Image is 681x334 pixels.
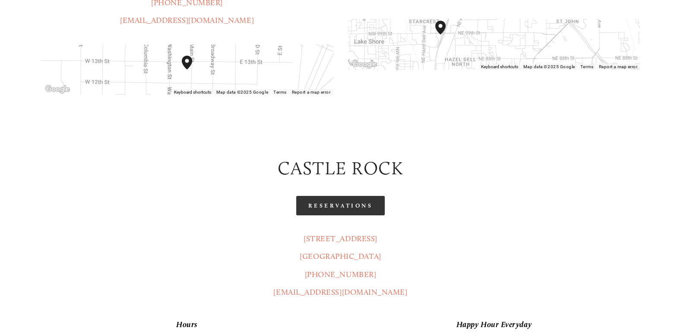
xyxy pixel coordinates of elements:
a: [EMAIL_ADDRESS][DOMAIN_NAME] [273,287,407,297]
h2: castle rock [41,156,640,181]
a: Reservations [296,196,385,215]
em: Hours [176,320,198,329]
button: Keyboard shortcuts [174,89,211,95]
a: Terms [273,90,287,95]
img: Google [43,84,72,95]
span: Map data ©2025 Google [523,64,575,69]
a: Terms [580,64,594,69]
span: Map data ©2025 Google [216,90,268,95]
a: Report a map error [599,64,638,69]
img: Google [350,59,379,70]
a: Open this area in Google Maps (opens a new window) [43,84,72,95]
em: Happy Hour Everyday [456,320,532,329]
a: Report a map error [292,90,331,95]
button: Keyboard shortcuts [481,64,518,70]
div: Amaro's Table 1220 Main Street vancouver, United States [182,56,203,83]
a: Open this area in Google Maps (opens a new window) [350,59,379,70]
a: [STREET_ADDRESS][GEOGRAPHIC_DATA] [300,234,381,261]
a: [PHONE_NUMBER] [305,270,377,279]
